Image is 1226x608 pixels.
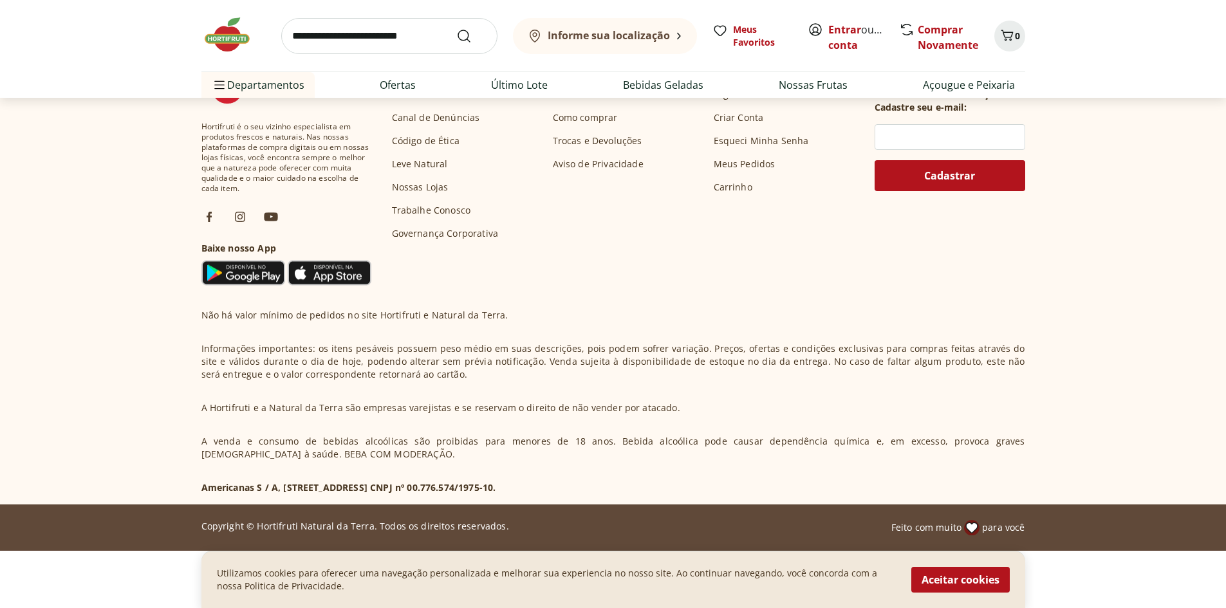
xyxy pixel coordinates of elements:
a: Canal de Denúncias [392,111,480,124]
b: Informe sua localização [548,28,670,42]
a: Nossas Frutas [779,77,848,93]
img: Google Play Icon [201,260,285,286]
a: Criar conta [828,23,899,52]
img: App Store Icon [288,260,371,286]
a: Trocas e Devoluções [553,134,642,147]
p: A Hortifruti e a Natural da Terra são empresas varejistas e se reservam o direito de não vender p... [201,401,680,414]
p: Utilizamos cookies para oferecer uma navegação personalizada e melhorar sua experiencia no nosso ... [217,567,896,593]
a: Como comprar [553,111,618,124]
a: Esqueci Minha Senha [714,134,809,147]
p: Informações importantes: os itens pesáveis possuem peso médio em suas descrições, pois podem sofr... [201,342,1025,381]
a: Criar Conta [714,111,764,124]
span: Departamentos [212,69,304,100]
span: Feito com muito [891,521,961,534]
a: Governança Corporativa [392,227,499,240]
a: Nossas Lojas [392,181,449,194]
h3: Cadastre seu e-mail: [875,101,967,114]
a: Carrinho [714,181,752,194]
img: ig [232,209,248,225]
p: Não há valor mínimo de pedidos no site Hortifruti e Natural da Terra. [201,309,508,322]
span: Cadastrar [924,170,975,181]
a: Último Lote [491,77,548,93]
span: 0 [1015,30,1020,42]
p: A venda e consumo de bebidas alcoólicas são proibidas para menores de 18 anos. Bebida alcoólica p... [201,435,1025,461]
a: Bebidas Geladas [623,77,703,93]
img: ytb [263,209,279,225]
input: search [281,18,497,54]
span: para você [982,521,1025,534]
button: Carrinho [994,21,1025,51]
span: Hortifruti é o seu vizinho especialista em produtos frescos e naturais. Nas nossas plataformas de... [201,122,371,194]
button: Cadastrar [875,160,1025,191]
span: Meus Favoritos [733,23,792,49]
a: Comprar Novamente [918,23,978,52]
a: Ofertas [380,77,416,93]
a: Meus Pedidos [714,158,776,170]
h3: Baixe nosso App [201,242,371,255]
a: Aviso de Privacidade [553,158,644,170]
a: Trabalhe Conosco [392,204,471,217]
span: ou [828,22,886,53]
a: Entrar [828,23,861,37]
a: Açougue e Peixaria [923,77,1015,93]
img: fb [201,209,217,225]
button: Informe sua localização [513,18,697,54]
a: Meus Favoritos [712,23,792,49]
button: Aceitar cookies [911,567,1010,593]
button: Submit Search [456,28,487,44]
a: Código de Ética [392,134,460,147]
a: Leve Natural [392,158,448,170]
p: Copyright © Hortifruti Natural da Terra. Todos os direitos reservados. [201,520,509,533]
p: Americanas S / A, [STREET_ADDRESS] CNPJ nº 00.776.574/1975-10. [201,481,496,494]
button: Menu [212,69,227,100]
img: Hortifruti [201,15,266,54]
